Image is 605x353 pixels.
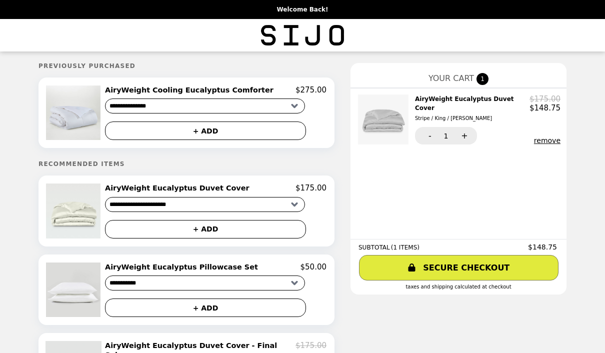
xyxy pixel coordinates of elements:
select: Select a product variant [105,98,305,113]
img: AiryWeight Eucalyptus Duvet Cover [358,94,410,144]
select: Select a product variant [105,275,305,290]
button: + ADD [105,121,306,140]
img: AiryWeight Eucalyptus Pillowcase Set [46,262,103,317]
button: remove [534,136,560,144]
h2: AiryWeight Eucalyptus Duvet Cover [105,183,253,192]
div: Stripe / King / [PERSON_NAME] [415,114,525,123]
p: $175.00 [529,94,560,103]
img: AiryWeight Cooling Eucalyptus Comforter [46,85,103,140]
h2: AiryWeight Eucalyptus Pillowcase Set [105,262,262,271]
span: SUBTOTAL [358,244,391,251]
span: 1 [476,73,488,85]
h5: Recommended Items [38,160,334,167]
h2: AiryWeight Eucalyptus Duvet Cover [415,94,529,123]
img: AiryWeight Eucalyptus Duvet Cover [46,183,103,238]
span: ( 1 ITEMS ) [391,244,419,251]
button: + ADD [105,220,306,238]
span: 1 [444,132,448,140]
p: Welcome Back! [276,6,328,13]
span: $148.75 [528,243,558,251]
select: Select a product variant [105,197,305,212]
p: $275.00 [295,85,326,94]
img: Brand Logo [261,25,344,45]
p: $175.00 [295,183,326,192]
a: SECURE CHECKOUT [359,255,558,280]
span: YOUR CART [428,73,474,83]
h5: Previously Purchased [38,62,334,69]
p: $50.00 [300,262,327,271]
button: - [415,127,442,144]
button: + ADD [105,298,306,317]
div: Taxes and Shipping calculated at checkout [358,284,558,289]
p: $148.75 [529,103,560,112]
h2: AiryWeight Cooling Eucalyptus Comforter [105,85,277,94]
button: + [449,127,477,144]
